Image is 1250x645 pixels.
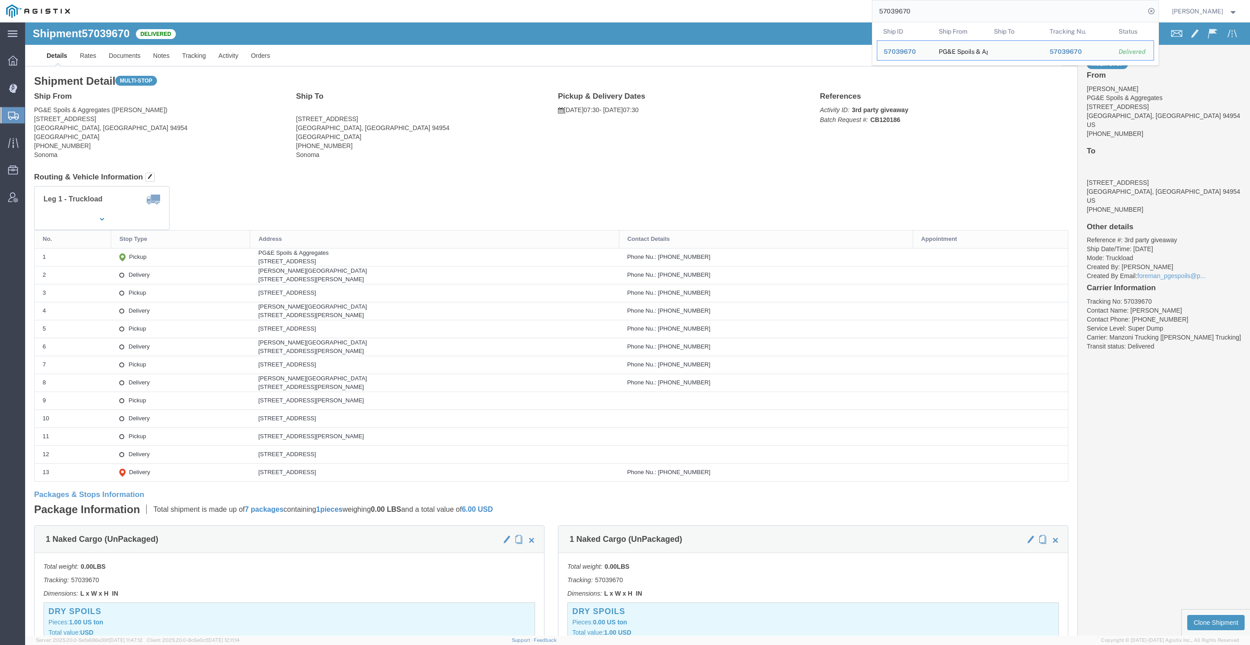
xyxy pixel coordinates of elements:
span: Copyright © [DATE]-[DATE] Agistix Inc., All Rights Reserved [1101,636,1239,644]
span: Client: 2025.20.0-8c6e0cf [147,637,240,643]
div: PG&E Spoils & Aggregates [938,41,981,60]
div: 57039670 [884,47,926,57]
th: Ship To [988,22,1043,40]
span: Server: 2025.20.0-5efa686e39f [36,637,143,643]
iframe: FS Legacy Container [25,22,1250,636]
a: Feedback [534,637,557,643]
div: Delivered [1119,47,1147,57]
th: Status [1112,22,1154,40]
div: 57039670 [1049,47,1106,57]
a: Support [512,637,534,643]
img: logo [6,4,70,18]
th: Ship ID [877,22,932,40]
span: 57039670 [884,48,916,55]
th: Ship From [932,22,988,40]
span: Sean Quinn [1172,6,1223,16]
table: Search Results [877,22,1159,65]
span: 57039670 [1049,48,1081,55]
input: Search for shipment number, reference number [872,0,1145,22]
span: [DATE] 12:11:14 [207,637,240,643]
th: Tracking Nu. [1043,22,1112,40]
button: [PERSON_NAME] [1172,6,1238,17]
span: [DATE] 11:47:12 [109,637,143,643]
